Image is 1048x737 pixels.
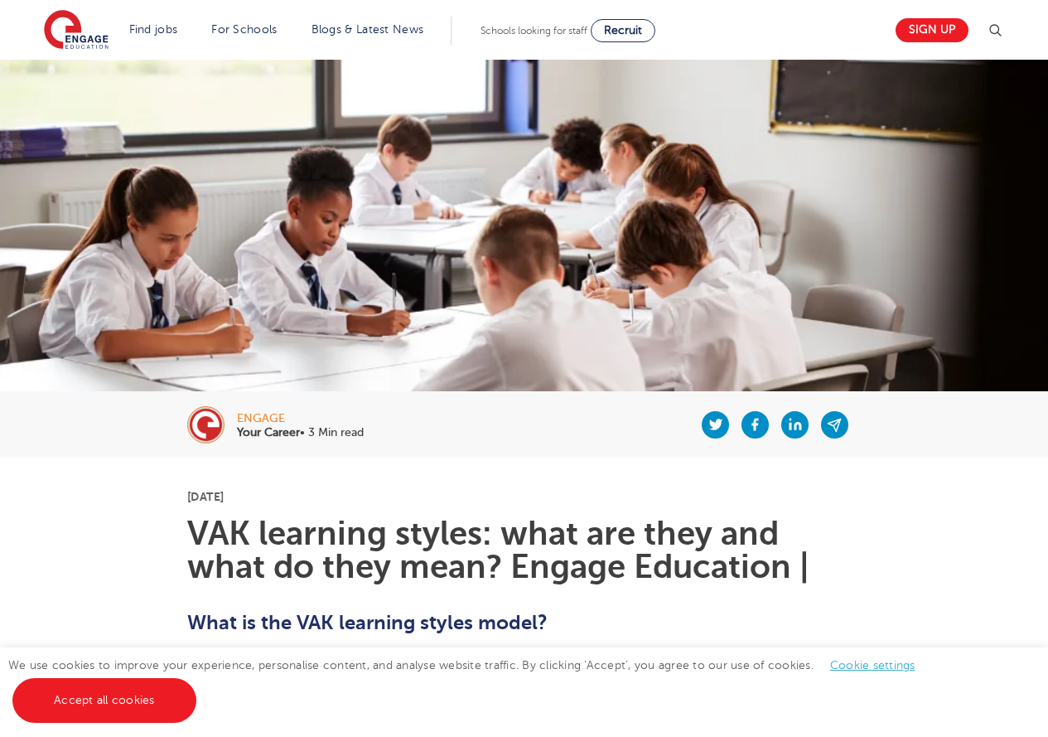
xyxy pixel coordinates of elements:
[481,25,587,36] span: Schools looking for staff
[12,678,196,723] a: Accept all cookies
[312,23,424,36] a: Blogs & Latest News
[187,491,861,502] p: [DATE]
[129,23,178,36] a: Find jobs
[237,413,364,424] div: engage
[896,18,968,42] a: Sign up
[237,427,364,439] p: • 3 Min read
[591,19,655,42] a: Recruit
[44,10,109,51] img: Engage Education
[237,426,300,439] b: Your Career
[604,24,642,36] span: Recruit
[211,23,277,36] a: For Schools
[187,611,548,634] b: What is the VAK learning styles model?
[187,517,861,584] h1: VAK learning styles: what are they and what do they mean? Engage Education |
[8,659,932,706] span: We use cookies to improve your experience, personalise content, and analyse website traffic. By c...
[830,659,915,672] a: Cookie settings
